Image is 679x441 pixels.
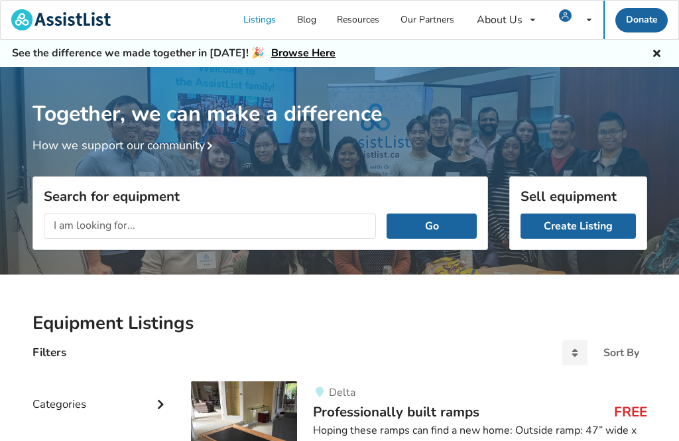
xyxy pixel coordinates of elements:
[329,385,355,400] span: Delta
[286,1,327,39] a: Blog
[603,347,639,358] div: Sort By
[12,46,336,60] h5: See the difference we made together in [DATE]! 🎉
[559,9,572,22] img: user icon
[477,15,523,25] div: About Us
[233,1,287,39] a: Listings
[387,214,476,239] button: Go
[32,371,170,418] div: Categories
[11,9,111,31] img: assistlist-logo
[32,137,218,153] a: How we support our community
[615,8,668,32] a: Donate
[32,67,647,127] h1: Together, we can make a difference
[614,403,647,420] h3: FREE
[32,345,66,360] h4: Filters
[44,214,377,239] input: I am looking for...
[44,188,477,205] h3: Search for equipment
[32,312,647,335] h2: Equipment Listings
[390,1,465,39] a: Our Partners
[327,1,391,39] a: Resources
[313,403,479,421] span: Professionally built ramps
[521,188,636,205] h3: Sell equipment
[271,46,336,60] a: Browse Here
[521,214,636,239] a: Create Listing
